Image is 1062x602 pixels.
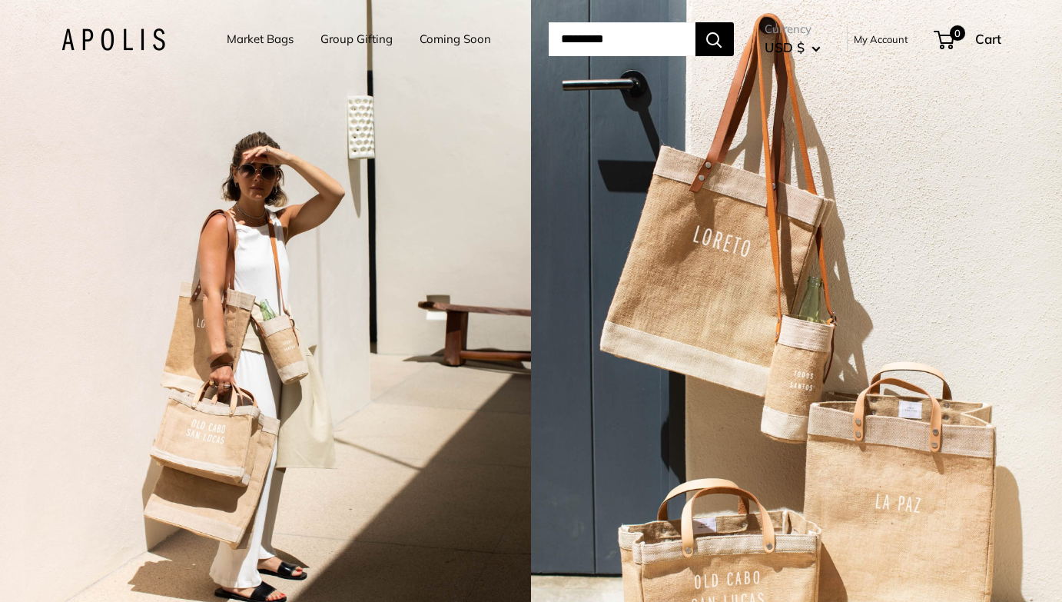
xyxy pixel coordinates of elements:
[765,39,805,55] span: USD $
[765,18,821,40] span: Currency
[949,25,964,41] span: 0
[935,27,1001,52] a: 0 Cart
[320,28,393,50] a: Group Gifting
[227,28,294,50] a: Market Bags
[695,22,734,56] button: Search
[975,31,1001,47] span: Cart
[61,28,165,51] img: Apolis
[854,30,908,48] a: My Account
[765,35,821,60] button: USD $
[549,22,695,56] input: Search...
[420,28,491,50] a: Coming Soon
